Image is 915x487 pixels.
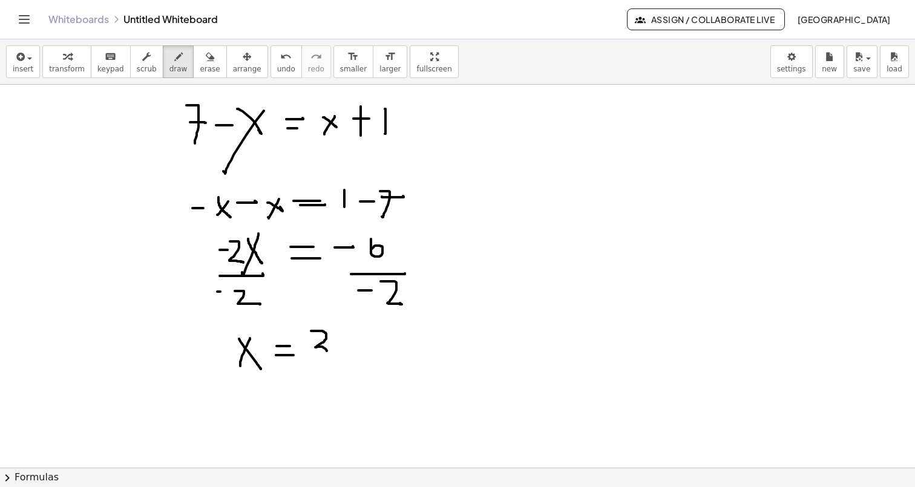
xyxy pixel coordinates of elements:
span: redo [308,65,324,73]
button: redoredo [301,45,331,78]
i: undo [280,50,292,64]
span: larger [379,65,401,73]
button: transform [42,45,91,78]
button: settings [770,45,813,78]
i: keyboard [105,50,116,64]
span: smaller [340,65,367,73]
button: fullscreen [410,45,458,78]
a: Whiteboards [48,13,109,25]
span: [GEOGRAPHIC_DATA] [797,14,891,25]
button: undoundo [271,45,302,78]
button: keyboardkeypad [91,45,131,78]
button: insert [6,45,40,78]
span: fullscreen [416,65,451,73]
button: draw [163,45,194,78]
span: insert [13,65,33,73]
button: Toggle navigation [15,10,34,29]
button: erase [193,45,226,78]
span: erase [200,65,220,73]
button: scrub [130,45,163,78]
i: redo [310,50,322,64]
span: load [887,65,902,73]
button: Assign / Collaborate Live [627,8,785,30]
i: format_size [347,50,359,64]
span: scrub [137,65,157,73]
span: save [853,65,870,73]
button: load [880,45,909,78]
span: arrange [233,65,261,73]
button: save [847,45,877,78]
span: keypad [97,65,124,73]
button: format_sizesmaller [333,45,373,78]
span: new [822,65,837,73]
span: Assign / Collaborate Live [637,14,775,25]
button: format_sizelarger [373,45,407,78]
span: undo [277,65,295,73]
i: format_size [384,50,396,64]
span: settings [777,65,806,73]
button: new [815,45,844,78]
span: draw [169,65,188,73]
button: [GEOGRAPHIC_DATA] [787,8,900,30]
button: arrange [226,45,268,78]
span: transform [49,65,85,73]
